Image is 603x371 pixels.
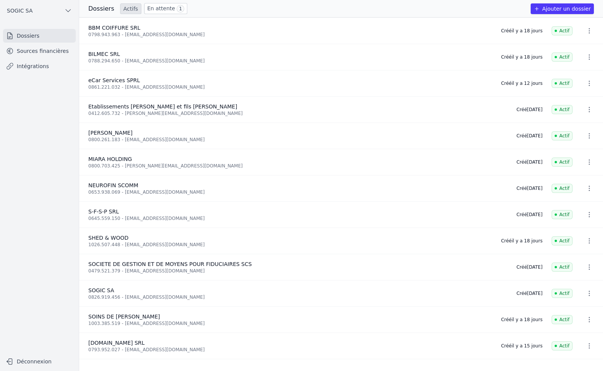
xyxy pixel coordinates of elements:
span: BILMEC SRL [88,51,120,57]
div: 0412.605.732 - [PERSON_NAME][EMAIL_ADDRESS][DOMAIN_NAME] [88,110,507,116]
span: Actif [552,289,573,298]
span: Actif [552,79,573,88]
span: Actif [552,315,573,324]
button: Déconnexion [3,355,76,368]
span: Actif [552,105,573,114]
span: [PERSON_NAME] [88,130,132,136]
div: Créé [DATE] [517,185,542,191]
div: Créé [DATE] [517,159,542,165]
span: Etablissements [PERSON_NAME] et fils [PERSON_NAME] [88,103,237,110]
div: 0800.703.425 - [PERSON_NAME][EMAIL_ADDRESS][DOMAIN_NAME] [88,163,507,169]
span: Actif [552,263,573,272]
div: Créé [DATE] [517,290,542,296]
span: Actif [552,26,573,35]
a: Intégrations [3,59,76,73]
div: Créé il y a 18 jours [501,28,542,34]
span: Actif [552,131,573,140]
span: S-F-S-P SRL [88,209,119,215]
a: Sources financières [3,44,76,58]
span: Actif [552,53,573,62]
span: NEUROFIN SCOMM [88,182,138,188]
span: Actif [552,184,573,193]
div: 1026.507.448 - [EMAIL_ADDRESS][DOMAIN_NAME] [88,242,492,248]
div: 0798.943.963 - [EMAIL_ADDRESS][DOMAIN_NAME] [88,32,492,38]
div: Créé [DATE] [517,212,542,218]
span: eCar Services SPRL [88,77,140,83]
div: Créé il y a 18 jours [501,238,542,244]
div: Créé [DATE] [517,264,542,270]
div: Créé [DATE] [517,107,542,113]
span: Actif [552,158,573,167]
div: 0793.952.027 - [EMAIL_ADDRESS][DOMAIN_NAME] [88,347,492,353]
button: SOGIC SA [3,5,76,17]
a: Dossiers [3,29,76,43]
span: MIARA HOLDING [88,156,132,162]
div: 1003.385.519 - [EMAIL_ADDRESS][DOMAIN_NAME] [88,320,492,326]
span: SOGIC SA [88,287,114,293]
span: SOCIETE DE GESTION ET DE MOYENS POUR FIDUCIAIRES SCS [88,261,252,267]
span: SOGIC SA [7,7,33,14]
div: 0653.938.069 - [EMAIL_ADDRESS][DOMAIN_NAME] [88,189,507,195]
div: Créé il y a 15 jours [501,343,542,349]
span: 1 [177,5,184,13]
div: Créé il y a 12 jours [501,80,542,86]
div: 0861.221.032 - [EMAIL_ADDRESS][DOMAIN_NAME] [88,84,492,90]
span: BBM COIFFURE SRL [88,25,140,31]
div: 0800.261.183 - [EMAIL_ADDRESS][DOMAIN_NAME] [88,137,507,143]
div: 0479.521.379 - [EMAIL_ADDRESS][DOMAIN_NAME] [88,268,507,274]
div: 0826.919.456 - [EMAIL_ADDRESS][DOMAIN_NAME] [88,294,507,300]
div: Créé il y a 18 jours [501,54,542,60]
div: 0645.559.150 - [EMAIL_ADDRESS][DOMAIN_NAME] [88,215,507,221]
span: Actif [552,236,573,245]
a: En attente 1 [144,3,187,14]
div: Créé il y a 18 jours [501,317,542,323]
span: Actif [552,210,573,219]
span: SOINS DE [PERSON_NAME] [88,314,160,320]
div: Créé [DATE] [517,133,542,139]
span: SHED & WOOD [88,235,129,241]
span: Actif [552,341,573,350]
h3: Dossiers [88,4,114,13]
a: Actifs [120,3,141,14]
div: 0788.294.650 - [EMAIL_ADDRESS][DOMAIN_NAME] [88,58,492,64]
button: Ajouter un dossier [531,3,594,14]
span: [DOMAIN_NAME] SRL [88,340,145,346]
